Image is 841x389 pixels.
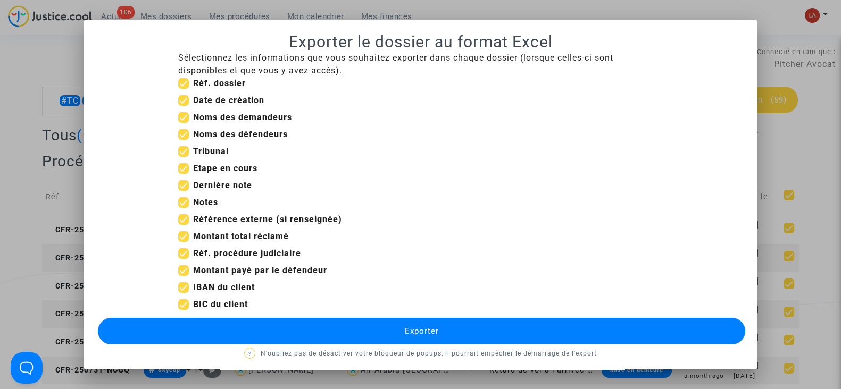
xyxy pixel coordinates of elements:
[193,95,264,105] b: Date de création
[193,248,301,258] b: Réf. procédure judiciaire
[193,146,229,156] b: Tribunal
[98,318,745,344] button: Exporter
[193,129,288,139] b: Noms des défendeurs
[11,352,43,384] iframe: Help Scout Beacon - Open
[193,78,246,88] b: Réf. dossier
[193,180,252,190] b: Dernière note
[193,299,248,309] b: BIC du client
[193,282,255,292] b: IBAN du client
[178,53,613,75] span: Sélectionnez les informations que vous souhaitez exporter dans chaque dossier (lorsque celles-ci ...
[193,163,257,173] b: Etape en cours
[248,351,251,357] span: ?
[404,326,438,336] span: Exporter
[193,265,327,275] b: Montant payé par le défendeur
[193,197,218,207] b: Notes
[193,231,289,241] b: Montant total réclamé
[193,112,292,122] b: Noms des demandeurs
[97,32,744,52] h1: Exporter le dossier au format Excel
[97,347,744,360] p: N'oubliez pas de désactiver votre bloqueur de popups, il pourrait empêcher le démarrage de l'export
[193,214,342,224] b: Référence externe (si renseignée)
